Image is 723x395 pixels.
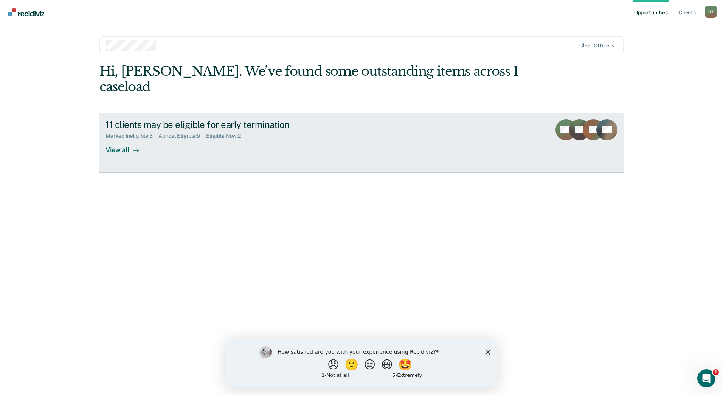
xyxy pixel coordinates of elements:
button: Profile dropdown button [705,6,717,18]
div: View all [106,139,148,154]
div: R T [705,6,717,18]
iframe: Intercom live chat [697,369,715,387]
iframe: Survey by Kim from Recidiviz [226,339,497,387]
div: Hi, [PERSON_NAME]. We’ve found some outstanding items across 1 caseload [99,64,519,95]
div: 11 clients may be eligible for early termination [106,119,371,130]
a: 11 clients may be eligible for early terminationMarked Ineligible:3Almost Eligible:9Eligible Now:... [99,113,624,173]
img: Recidiviz [8,8,44,16]
div: Eligible Now : 2 [206,133,247,139]
div: Marked Ineligible : 3 [106,133,158,139]
div: Almost Eligible : 9 [158,133,206,139]
div: Clear officers [579,42,614,49]
span: 1 [713,369,719,375]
